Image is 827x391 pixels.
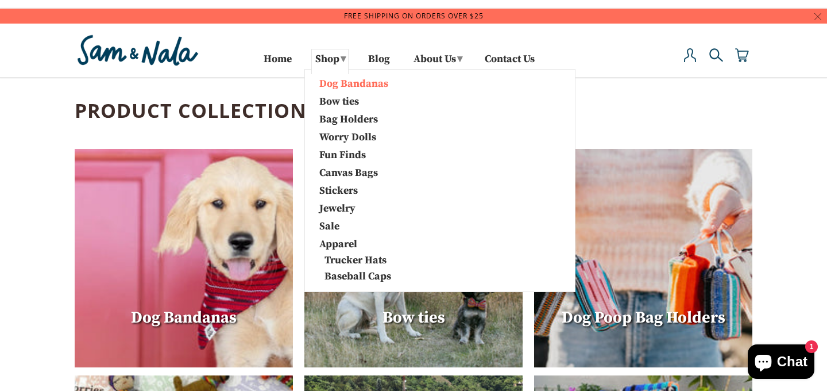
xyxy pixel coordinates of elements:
[409,49,465,74] a: About Us▾
[264,55,292,74] a: Home
[485,55,535,74] a: Contact Us
[311,270,445,283] a: Baseball Caps
[311,147,431,162] a: Fun Finds
[709,48,723,62] img: search-icon
[75,149,293,367] img: Dog Bandanas
[368,55,390,74] a: Blog
[344,11,484,21] a: Free Shipping on orders over $25
[311,236,431,251] a: Apparel
[382,308,445,328] span: Bow ties
[311,49,349,74] a: Shop▾
[311,75,431,90] a: Dog Bandanas
[311,164,431,179] a: Canvas Bags
[311,218,431,233] a: Sale
[683,48,697,62] img: user-icon
[457,52,462,66] span: ▾
[131,308,237,328] span: Dog Bandanas
[683,48,697,74] a: My Account
[75,78,752,137] h1: Product Collections
[311,182,431,197] a: Stickers
[311,111,431,126] a: Bag Holders
[341,52,346,66] span: ▾
[311,200,431,215] a: Jewelry
[311,129,431,144] a: Worry Dolls
[744,344,818,382] inbox-online-store-chat: Shopify online store chat
[709,48,723,74] a: Search
[75,32,201,68] img: Sam & Nala
[735,48,749,62] img: cart-icon
[562,308,725,328] span: Dog Poop Bag Holders
[311,93,431,108] a: Bow ties
[311,254,445,267] a: Trucker Hats
[534,149,752,367] img: Dog Poop Bag Holders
